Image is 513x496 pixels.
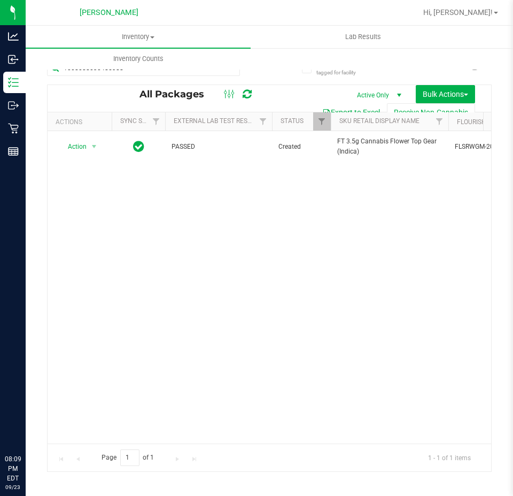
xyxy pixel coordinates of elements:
[92,449,163,466] span: Page of 1
[26,26,251,48] a: Inventory
[8,146,19,157] inline-svg: Reports
[315,103,387,121] button: Export to Excel
[331,32,395,42] span: Lab Results
[339,117,419,125] a: SKU Retail Display Name
[281,117,304,125] a: Status
[147,112,165,131] a: Filter
[278,142,324,152] span: Created
[8,54,19,65] inline-svg: Inbound
[313,112,331,131] a: Filter
[174,117,258,125] a: External Lab Test Result
[5,483,21,491] p: 09/23
[416,85,475,103] button: Bulk Actions
[8,31,19,42] inline-svg: Analytics
[8,123,19,134] inline-svg: Retail
[120,449,139,466] input: 1
[11,410,43,442] iframe: Resource center
[133,139,144,154] span: In Sync
[26,32,251,42] span: Inventory
[431,112,448,131] a: Filter
[56,118,107,126] div: Actions
[58,139,87,154] span: Action
[254,112,272,131] a: Filter
[423,8,493,17] span: Hi, [PERSON_NAME]!
[80,8,138,17] span: [PERSON_NAME]
[419,449,479,466] span: 1 - 1 of 1 items
[139,88,215,100] span: All Packages
[32,409,44,422] iframe: Resource center unread badge
[99,54,178,64] span: Inventory Counts
[26,48,251,70] a: Inventory Counts
[8,100,19,111] inline-svg: Outbound
[5,454,21,483] p: 08:09 PM EDT
[337,136,442,157] span: FT 3.5g Cannabis Flower Top Gear (Indica)
[251,26,476,48] a: Lab Results
[172,142,266,152] span: PASSED
[8,77,19,88] inline-svg: Inventory
[387,103,475,121] button: Receive Non-Cannabis
[423,90,468,98] span: Bulk Actions
[120,117,161,125] a: Sync Status
[88,139,101,154] span: select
